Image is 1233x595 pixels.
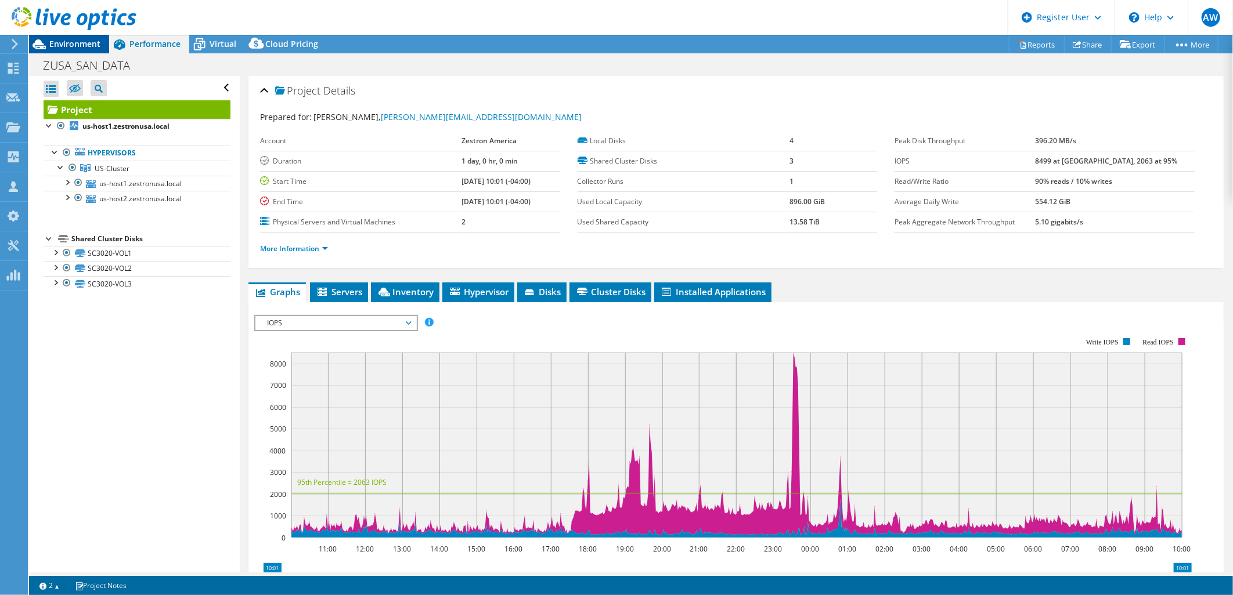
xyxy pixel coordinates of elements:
text: 14:00 [430,544,448,554]
text: 12:00 [356,544,374,554]
div: Shared Cluster Disks [71,232,230,246]
text: 00:00 [801,544,819,554]
b: 5.10 gigabits/s [1036,217,1084,227]
text: 08:00 [1098,544,1116,554]
span: IOPS [261,316,410,330]
text: 16:00 [504,544,522,554]
a: Project Notes [67,578,135,593]
text: Read IOPS [1142,338,1174,346]
text: 07:00 [1061,544,1079,554]
b: Zestron America [462,136,517,146]
text: 21:00 [690,544,708,554]
span: Cloud Pricing [265,38,318,49]
text: Write IOPS [1086,338,1119,346]
label: Prepared for: [260,111,312,122]
text: 04:00 [950,544,968,554]
b: 8499 at [GEOGRAPHIC_DATA], 2063 at 95% [1036,156,1178,166]
b: 1 [789,176,794,186]
a: More Information [260,244,328,253]
b: [DATE] 10:01 (-04:00) [462,197,531,206]
span: Cluster Disks [575,286,646,297]
a: us-host2.zestronusa.local [44,191,230,206]
label: End Time [260,196,462,208]
span: Environment [49,38,100,49]
text: 2000 [270,489,286,499]
text: 3000 [270,467,286,477]
text: 1000 [270,511,286,521]
span: [PERSON_NAME], [313,111,582,122]
label: Read/Write Ratio [895,176,1036,187]
text: 01:00 [838,544,856,554]
text: 6000 [270,402,286,412]
b: 554.12 GiB [1036,197,1071,206]
span: Servers [316,286,362,297]
a: US-Cluster [44,161,230,176]
text: 13:00 [393,544,411,554]
text: 17:00 [542,544,560,554]
b: 3 [789,156,794,166]
text: 23:00 [764,544,782,554]
label: Account [260,135,462,147]
b: 1 day, 0 hr, 0 min [462,156,518,166]
label: Used Local Capacity [578,196,790,208]
span: Graphs [254,286,300,297]
text: 02:00 [875,544,893,554]
b: 4 [789,136,794,146]
label: Peak Disk Throughput [895,135,1036,147]
h1: ZUSA_SAN_DATA [38,59,148,72]
text: 22:00 [727,544,745,554]
b: 896.00 GiB [789,197,825,206]
b: [DATE] 10:01 (-04:00) [462,176,531,186]
text: 4000 [269,446,286,456]
a: 2 [31,578,67,593]
text: 19:00 [616,544,634,554]
b: 90% reads / 10% writes [1036,176,1113,186]
span: US-Cluster [95,164,129,173]
span: Hypervisor [448,286,509,297]
label: Used Shared Capacity [578,216,790,228]
label: Start Time [260,176,462,187]
text: 06:00 [1024,544,1042,554]
text: 11:00 [319,544,337,554]
a: Project [44,100,230,119]
label: Collector Runs [578,176,790,187]
span: Performance [129,38,181,49]
a: SC3020-VOL2 [44,261,230,276]
text: 15:00 [467,544,485,554]
text: 18:00 [579,544,597,554]
span: Inventory [377,286,434,297]
text: 5000 [270,424,286,434]
text: 95th Percentile = 2063 IOPS [297,477,387,487]
label: Peak Aggregate Network Throughput [895,216,1036,228]
a: Share [1064,35,1112,53]
a: us-host1.zestronusa.local [44,176,230,191]
label: Duration [260,155,462,167]
span: Virtual [210,38,236,49]
text: 20:00 [653,544,671,554]
span: Installed Applications [660,286,766,297]
text: 0 [282,533,286,543]
a: SC3020-VOL1 [44,246,230,261]
text: 10:00 [1173,544,1191,554]
b: 2 [462,217,466,227]
span: Details [323,84,355,97]
a: Hypervisors [44,146,230,161]
span: AW [1202,8,1220,27]
a: [PERSON_NAME][EMAIL_ADDRESS][DOMAIN_NAME] [381,111,582,122]
b: us-host1.zestronusa.local [82,121,170,131]
a: SC3020-VOL3 [44,276,230,291]
text: 09:00 [1135,544,1153,554]
label: Physical Servers and Virtual Machines [260,216,462,228]
label: Shared Cluster Disks [578,155,790,167]
b: 13.58 TiB [789,217,820,227]
label: Local Disks [578,135,790,147]
span: Disks [523,286,561,297]
text: 8000 [270,359,286,369]
text: 05:00 [987,544,1005,554]
text: 7000 [270,380,286,390]
svg: \n [1129,12,1140,23]
text: 03:00 [913,544,931,554]
a: Export [1111,35,1165,53]
a: us-host1.zestronusa.local [44,119,230,134]
b: 396.20 MB/s [1036,136,1077,146]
